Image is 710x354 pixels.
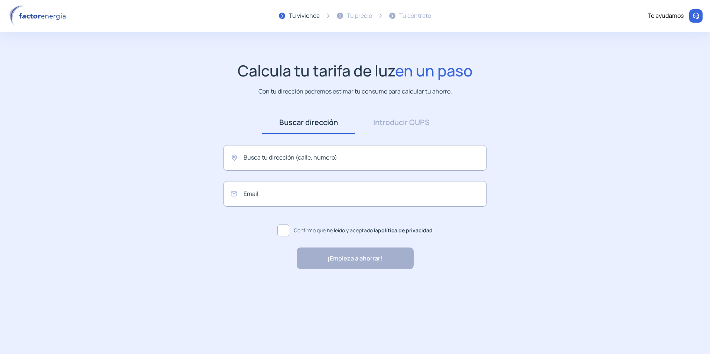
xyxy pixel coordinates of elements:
a: política de privacidad [378,227,433,234]
span: en un paso [395,60,473,81]
div: Tu precio [347,11,372,21]
div: Tu contrato [399,11,431,21]
p: Con tu dirección podremos estimar tu consumo para calcular tu ahorro. [258,87,452,96]
img: logo factor [7,5,71,27]
div: Tu vivienda [289,11,320,21]
a: Introducir CUPS [355,111,448,134]
h1: Calcula tu tarifa de luz [238,62,473,80]
span: Confirmo que he leído y aceptado la [294,226,433,235]
a: Buscar dirección [262,111,355,134]
div: Te ayudamos [648,11,684,21]
img: llamar [692,12,700,20]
